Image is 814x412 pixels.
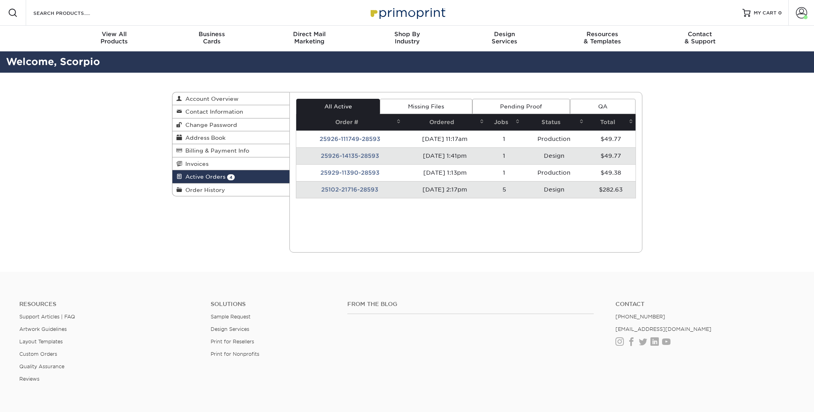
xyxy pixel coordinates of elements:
[163,26,260,51] a: BusinessCards
[615,326,711,332] a: [EMAIL_ADDRESS][DOMAIN_NAME]
[172,118,290,131] a: Change Password
[586,131,636,147] td: $49.77
[778,10,782,16] span: 0
[211,351,259,357] a: Print for Nonprofits
[522,147,586,164] td: Design
[296,131,403,147] td: 25926-111749-28593
[296,181,403,198] td: 25102-21716-28593
[358,31,456,38] span: Shop By
[172,144,290,157] a: Billing & Payment Info
[403,131,486,147] td: [DATE] 11:17am
[651,26,749,51] a: Contact& Support
[586,114,636,131] th: Total
[296,114,403,131] th: Order #
[403,147,486,164] td: [DATE] 1:41pm
[554,31,651,38] span: Resources
[486,164,522,181] td: 1
[33,8,111,18] input: SEARCH PRODUCTS.....
[554,31,651,45] div: & Templates
[163,31,260,45] div: Cards
[472,99,570,114] a: Pending Proof
[486,147,522,164] td: 1
[19,326,67,332] a: Artwork Guidelines
[586,181,636,198] td: $282.63
[227,174,235,180] span: 4
[182,135,226,141] span: Address Book
[182,122,237,128] span: Change Password
[19,363,64,369] a: Quality Assurance
[19,301,199,308] h4: Resources
[522,114,586,131] th: Status
[456,31,554,45] div: Services
[260,31,358,45] div: Marketing
[211,301,335,308] h4: Solutions
[163,31,260,38] span: Business
[486,131,522,147] td: 1
[211,339,254,345] a: Print for Resellers
[403,181,486,198] td: [DATE] 2:17pm
[651,31,749,38] span: Contact
[260,31,358,38] span: Direct Mail
[486,114,522,131] th: Jobs
[182,173,226,180] span: Active Orders
[367,4,447,21] img: Primoprint
[358,26,456,51] a: Shop ByIndustry
[172,131,290,144] a: Address Book
[66,31,163,38] span: View All
[19,339,63,345] a: Layout Templates
[260,26,358,51] a: Direct MailMarketing
[486,181,522,198] td: 5
[182,161,209,167] span: Invoices
[182,96,238,102] span: Account Overview
[296,164,403,181] td: 25929-11390-28593
[456,31,554,38] span: Design
[172,105,290,118] a: Contact Information
[19,376,39,382] a: Reviews
[522,131,586,147] td: Production
[403,164,486,181] td: [DATE] 1:13pm
[182,147,249,154] span: Billing & Payment Info
[19,314,75,320] a: Support Articles | FAQ
[347,301,594,308] h4: From the Blog
[403,114,486,131] th: Ordered
[380,99,472,114] a: Missing Files
[754,10,777,16] span: MY CART
[172,184,290,196] a: Order History
[615,314,665,320] a: [PHONE_NUMBER]
[522,164,586,181] td: Production
[456,26,554,51] a: DesignServices
[182,108,243,115] span: Contact Information
[358,31,456,45] div: Industry
[522,181,586,198] td: Design
[554,26,651,51] a: Resources& Templates
[182,187,225,193] span: Order History
[586,147,636,164] td: $49.77
[651,31,749,45] div: & Support
[172,157,290,170] a: Invoices
[211,326,249,332] a: Design Services
[172,170,290,183] a: Active Orders 4
[211,314,250,320] a: Sample Request
[586,164,636,181] td: $49.38
[570,99,635,114] a: QA
[172,92,290,105] a: Account Overview
[296,99,380,114] a: All Active
[19,351,57,357] a: Custom Orders
[615,301,795,308] a: Contact
[296,147,403,164] td: 25926-14135-28593
[66,26,163,51] a: View AllProducts
[66,31,163,45] div: Products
